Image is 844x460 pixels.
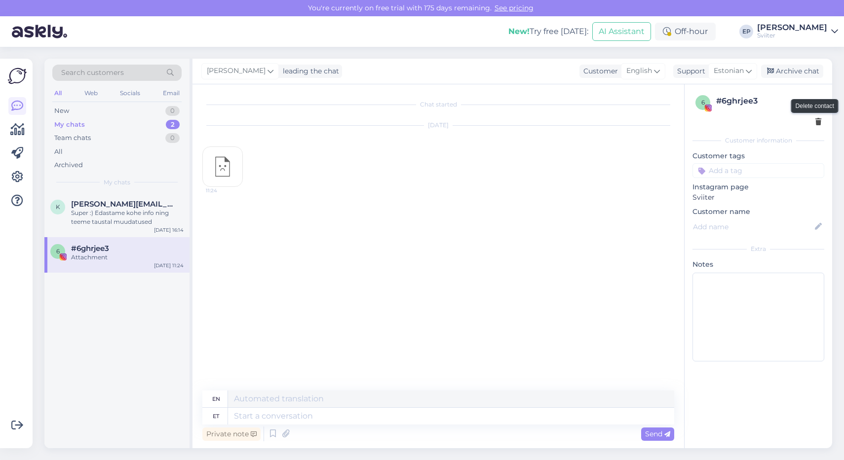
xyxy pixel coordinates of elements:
div: [DATE] 11:24 [154,262,184,269]
div: 2 [166,120,180,130]
span: #6ghrjee3 [71,244,109,253]
p: Customer name [692,207,824,217]
div: Off-hour [655,23,716,40]
div: en [212,390,220,407]
img: attachment [203,147,242,186]
div: Customer information [692,136,824,145]
div: # 6ghrjee3 [716,95,821,107]
span: 11:24 [206,187,243,194]
div: New [54,106,69,116]
div: 0 [165,106,180,116]
div: Web [82,87,100,100]
div: [PERSON_NAME] [757,24,827,32]
b: New! [508,27,530,36]
p: Customer tags [692,151,824,161]
div: Team chats [54,133,91,143]
div: Email [161,87,182,100]
div: leading the chat [279,66,339,76]
div: EP [739,25,753,38]
span: Estonian [714,66,744,76]
div: Super :) Edastame kohe info ning teeme taustal muudatused [71,209,184,226]
span: Send [645,429,670,438]
div: Archive chat [761,65,823,78]
div: Archived [54,160,83,170]
div: [DATE] [202,121,674,130]
div: Customer [579,66,618,76]
div: 0 [165,133,180,143]
a: [PERSON_NAME]Sviiter [757,24,838,39]
div: Socials [118,87,142,100]
img: Askly Logo [8,67,27,85]
div: Attachment [71,253,184,262]
div: All [54,147,63,157]
p: Sviiter [692,192,824,203]
div: Try free [DATE]: [508,26,588,37]
span: k [56,203,60,211]
input: Add a tag [692,163,824,178]
div: Private note [202,427,261,441]
span: My chats [104,178,130,187]
button: AI Assistant [592,22,651,41]
div: et [213,408,219,425]
span: 6 [56,248,60,255]
span: [PERSON_NAME] [207,66,266,76]
small: Delete contact [796,102,834,110]
div: My chats [54,120,85,130]
div: Chat started [202,100,674,109]
a: See pricing [492,3,537,12]
span: Search customers [61,68,124,78]
p: Notes [692,259,824,270]
span: katre@askly.me [71,200,174,209]
input: Add name [693,221,813,232]
p: Instagram page [692,182,824,192]
div: Extra [692,245,824,253]
div: Support [673,66,705,76]
div: [DATE] 16:14 [154,226,184,234]
div: All [52,87,64,100]
span: 6 [701,99,705,106]
div: Sviiter [757,32,827,39]
span: English [626,66,652,76]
